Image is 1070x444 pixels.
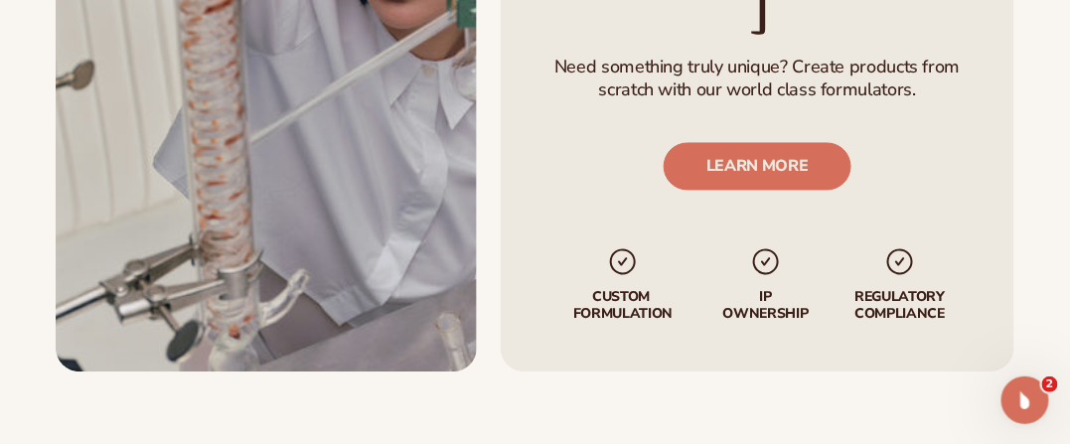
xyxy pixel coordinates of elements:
[884,246,916,278] img: checkmark_svg
[561,290,686,324] p: Custom formulation
[750,246,782,278] img: checkmark_svg
[664,143,851,191] a: LEARN MORE
[555,57,961,79] p: Need something truly unique? Create products from
[846,290,954,324] p: regulatory compliance
[1042,376,1058,392] span: 2
[1001,376,1049,424] iframe: Intercom live chat
[608,246,640,278] img: checkmark_svg
[555,79,961,102] p: scratch with our world class formulators.
[715,290,817,324] p: IP Ownership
